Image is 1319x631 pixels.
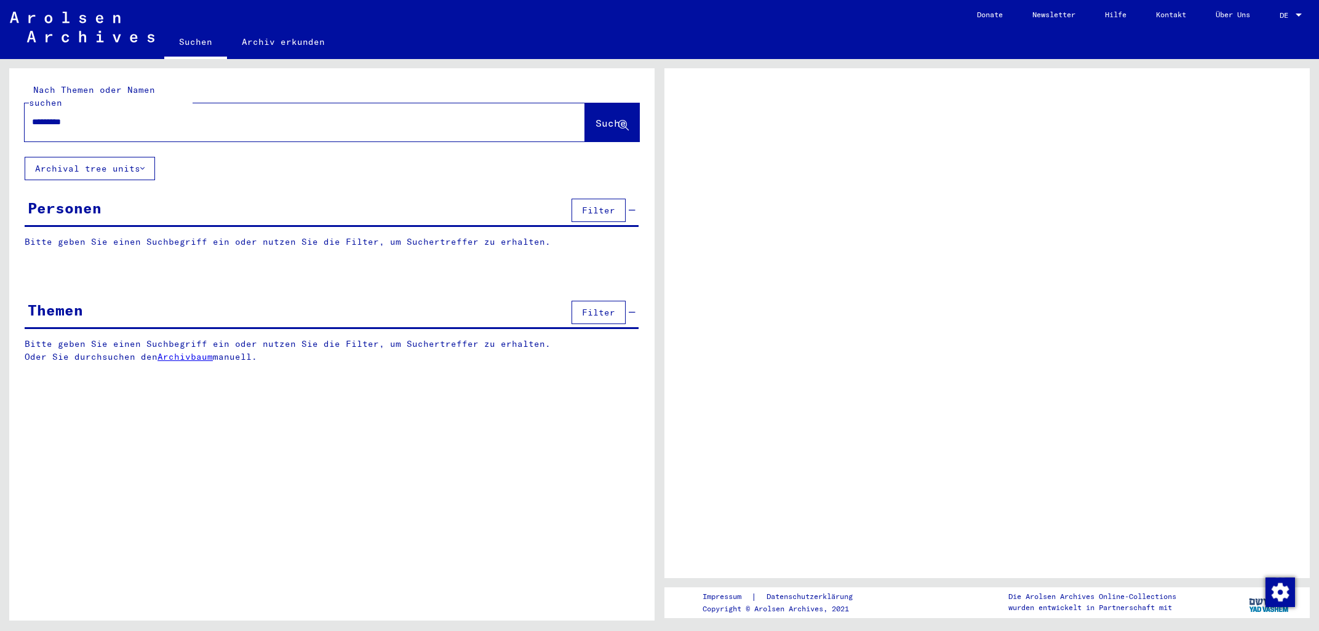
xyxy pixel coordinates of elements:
[157,351,213,362] a: Archivbaum
[703,590,751,603] a: Impressum
[572,199,626,222] button: Filter
[582,307,615,318] span: Filter
[585,103,639,141] button: Suche
[28,197,102,219] div: Personen
[1265,577,1295,607] img: Zustimmung ändern
[25,236,639,248] p: Bitte geben Sie einen Suchbegriff ein oder nutzen Sie die Filter, um Suchertreffer zu erhalten.
[29,84,155,108] mat-label: Nach Themen oder Namen suchen
[10,12,154,42] img: Arolsen_neg.svg
[1246,587,1293,617] img: yv_logo.png
[28,299,83,321] div: Themen
[572,301,626,324] button: Filter
[1280,11,1293,20] span: DE
[1008,591,1176,602] p: Die Arolsen Archives Online-Collections
[703,603,867,614] p: Copyright © Arolsen Archives, 2021
[1008,602,1176,613] p: wurden entwickelt in Partnerschaft mit
[703,590,867,603] div: |
[582,205,615,216] span: Filter
[757,590,867,603] a: Datenschutzerklärung
[164,27,227,59] a: Suchen
[25,157,155,180] button: Archival tree units
[227,27,340,57] a: Archiv erkunden
[596,117,626,129] span: Suche
[25,338,639,363] p: Bitte geben Sie einen Suchbegriff ein oder nutzen Sie die Filter, um Suchertreffer zu erhalten. O...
